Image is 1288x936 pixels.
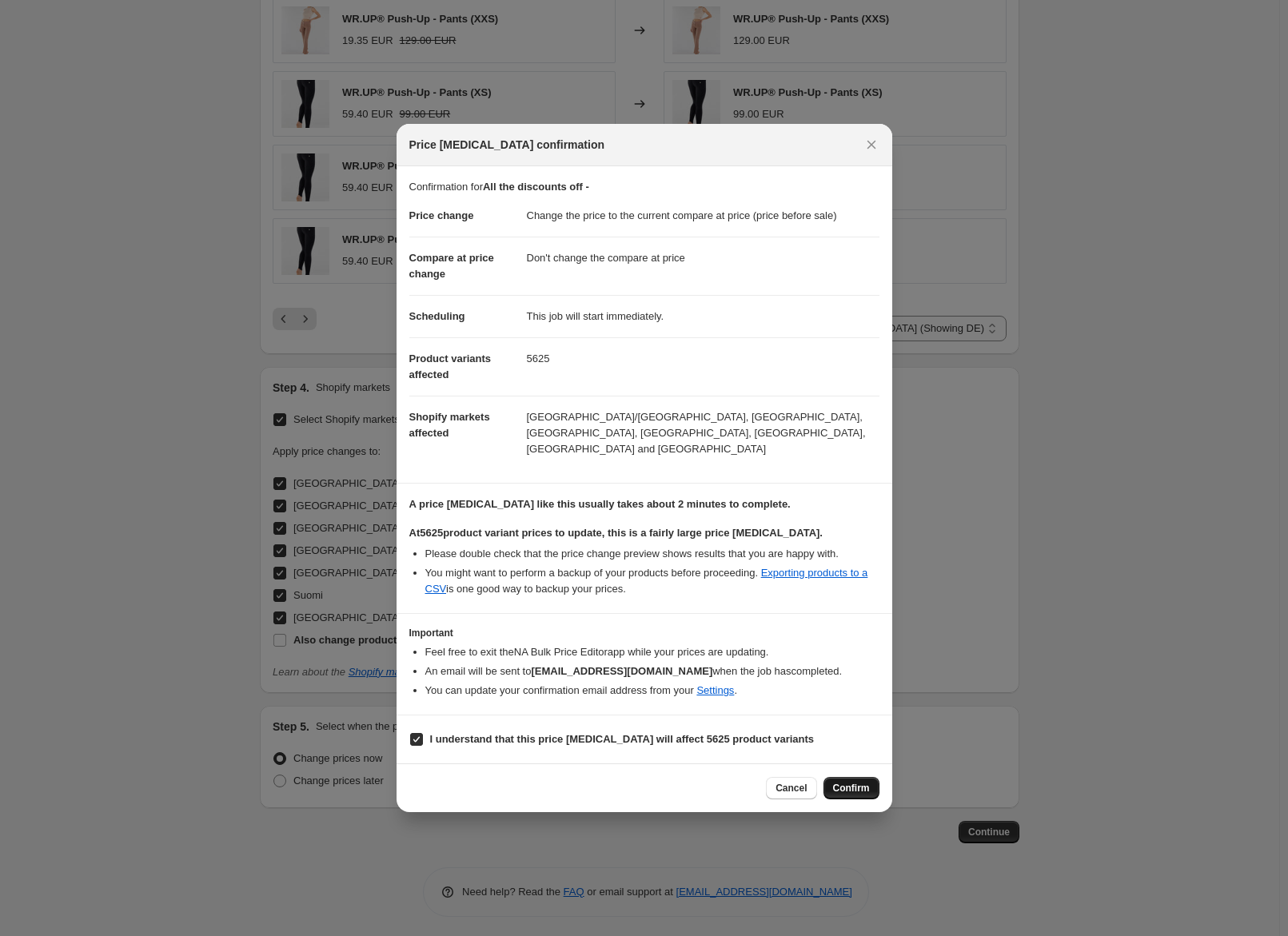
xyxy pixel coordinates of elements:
li: Please double check that the price change preview shows results that you are happy with. [425,546,879,562]
li: You can update your confirmation email address from your . [425,683,879,699]
dd: This job will start immediately. [527,295,879,337]
b: A price [MEDICAL_DATA] like this usually takes about 2 minutes to complete. [409,498,791,510]
b: All the discounts off - [483,181,589,193]
button: Cancel [766,777,816,799]
li: An email will be sent to when the job has completed . [425,663,879,679]
b: At 5625 product variant prices to update, this is a fairly large price [MEDICAL_DATA]. [409,527,823,539]
span: Cancel [776,782,807,795]
dd: Don't change the compare at price [527,237,879,279]
li: Feel free to exit the NA Bulk Price Editor app while your prices are updating. [425,644,879,660]
b: I understand that this price [MEDICAL_DATA] will affect 5625 product variants [430,733,815,745]
dd: [GEOGRAPHIC_DATA]/[GEOGRAPHIC_DATA], [GEOGRAPHIC_DATA], [GEOGRAPHIC_DATA], [GEOGRAPHIC_DATA], [GE... [527,396,879,470]
button: Confirm [823,777,879,799]
span: Scheduling [409,310,465,322]
span: Price [MEDICAL_DATA] confirmation [409,137,605,153]
dd: Change the price to the current compare at price (price before sale) [527,195,879,237]
span: Product variants affected [409,352,492,380]
p: Confirmation for [409,179,879,195]
span: Price change [409,209,474,221]
span: Confirm [833,782,870,795]
span: Compare at price change [409,252,494,280]
a: Settings [696,684,734,696]
dd: 5625 [527,337,879,380]
li: You might want to perform a backup of your products before proceeding. is one good way to backup ... [425,565,879,597]
button: Close [860,133,883,156]
span: Shopify markets affected [409,411,490,439]
b: [EMAIL_ADDRESS][DOMAIN_NAME] [531,665,712,677]
h3: Important [409,627,879,639]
